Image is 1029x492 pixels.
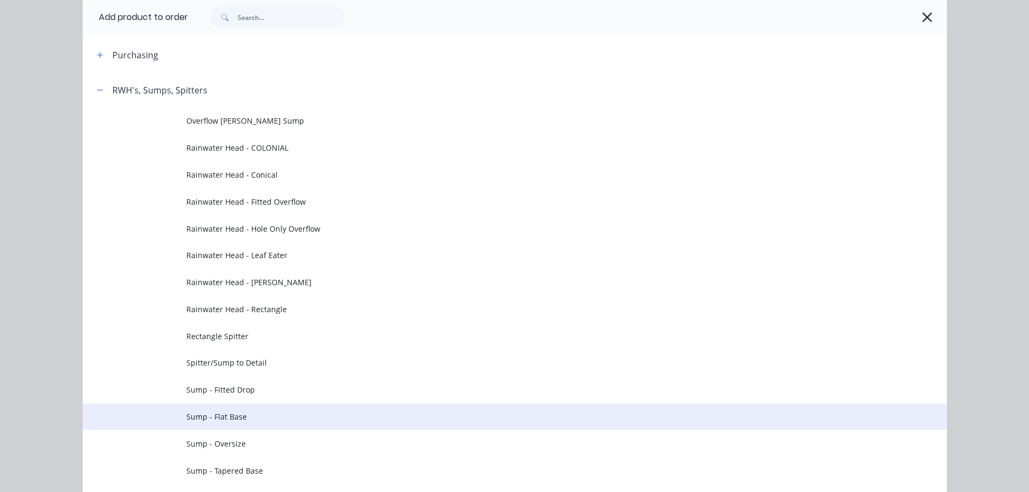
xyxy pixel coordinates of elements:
[186,438,795,449] span: Sump - Oversize
[186,142,795,153] span: Rainwater Head - COLONIAL
[186,169,795,180] span: Rainwater Head - Conical
[186,277,795,288] span: Rainwater Head - [PERSON_NAME]
[186,465,795,476] span: Sump - Tapered Base
[186,384,795,395] span: Sump - Fitted Drop
[186,304,795,315] span: Rainwater Head - Rectangle
[186,196,795,207] span: Rainwater Head - Fitted Overflow
[186,357,795,368] span: Spitter/Sump to Detail
[186,411,795,422] span: Sump - Flat Base
[186,115,795,126] span: Overflow [PERSON_NAME] Sump
[186,223,795,234] span: Rainwater Head - Hole Only Overflow
[186,331,795,342] span: Rectangle Spitter
[238,6,345,28] input: Search...
[112,49,158,62] div: Purchasing
[112,84,207,97] div: RWH's, Sumps, Spitters
[186,250,795,261] span: Rainwater Head - Leaf Eater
